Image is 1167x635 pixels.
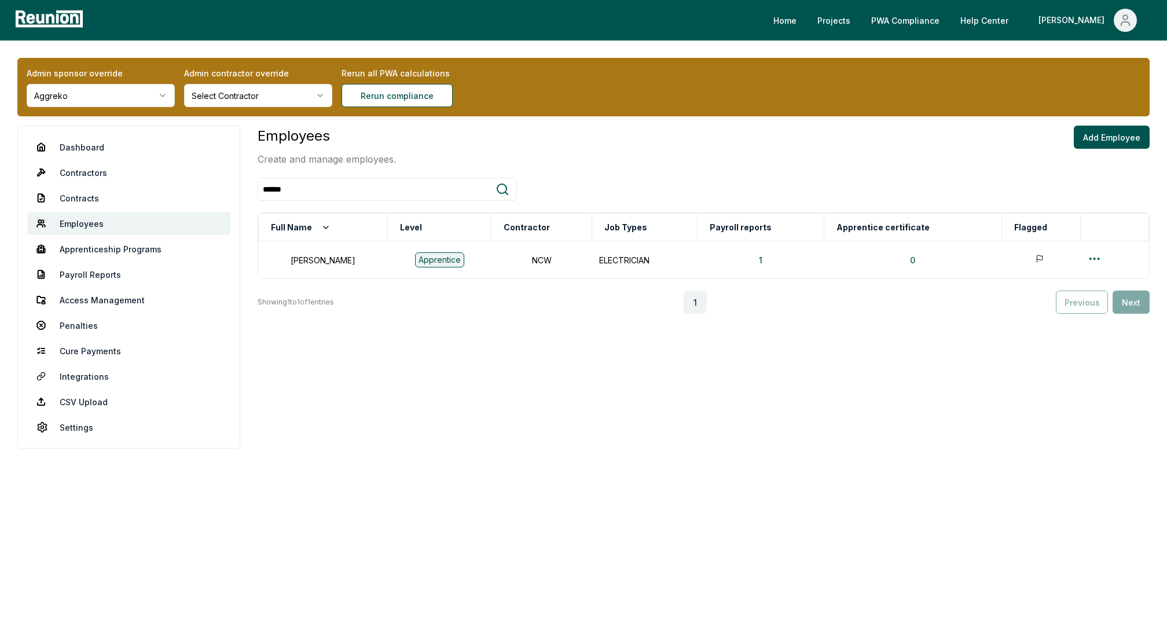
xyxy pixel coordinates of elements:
[1038,9,1109,32] div: [PERSON_NAME]
[184,67,332,79] label: Admin contractor override
[27,288,230,311] a: Access Management
[491,241,592,279] td: NCW
[808,9,860,32] a: Projects
[1074,126,1150,149] button: Add Employee
[258,126,396,146] h3: Employees
[862,9,949,32] a: PWA Compliance
[27,67,175,79] label: Admin sponsor override
[834,216,932,239] button: Apprentice certificate
[258,152,396,166] p: Create and manage employees.
[415,252,464,267] div: Apprentice
[764,9,806,32] a: Home
[27,212,230,235] a: Employees
[27,161,230,184] a: Contractors
[707,216,774,239] button: Payroll reports
[27,186,230,210] a: Contracts
[27,416,230,439] a: Settings
[1012,216,1049,239] button: Flagged
[27,135,230,159] a: Dashboard
[27,339,230,362] a: Cure Payments
[342,67,490,79] label: Rerun all PWA calculations
[901,248,924,271] button: 0
[27,314,230,337] a: Penalties
[398,216,424,239] button: Level
[27,263,230,286] a: Payroll Reports
[951,9,1018,32] a: Help Center
[684,291,707,314] button: 1
[259,241,388,279] td: [PERSON_NAME]
[27,365,230,388] a: Integrations
[27,237,230,260] a: Apprenticeship Programs
[750,248,772,271] button: 1
[501,216,552,239] button: Contractor
[764,9,1155,32] nav: Main
[258,296,334,308] p: Showing 1 to 1 of 1 entries
[269,216,333,239] button: Full Name
[342,84,453,107] button: Rerun compliance
[27,390,230,413] a: CSV Upload
[599,254,691,266] p: ELECTRICIAN
[602,216,649,239] button: Job Types
[1029,9,1146,32] button: [PERSON_NAME]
